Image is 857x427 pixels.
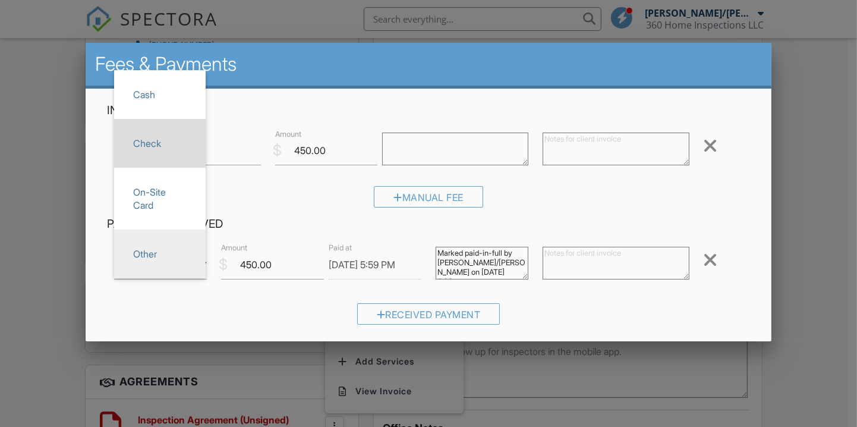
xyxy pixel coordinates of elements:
[273,140,282,161] div: $
[357,303,500,325] div: Received Payment
[275,129,301,140] label: Amount
[95,52,762,76] h2: Fees & Payments
[219,255,228,275] div: $
[107,103,750,118] h4: Inspection Fees
[107,216,750,232] h4: Payments Received
[329,243,352,253] label: Paid at
[124,239,196,269] span: Other
[124,177,196,220] span: On-Site Card
[374,194,483,206] a: Manual Fee
[436,247,528,280] textarea: Marked paid-in-full by [PERSON_NAME]/[PERSON_NAME] on [DATE] 5:09pm
[124,80,196,109] span: Cash
[221,243,247,253] label: Amount
[357,311,500,323] a: Received Payment
[124,128,196,158] span: Check
[374,186,483,208] div: Manual Fee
